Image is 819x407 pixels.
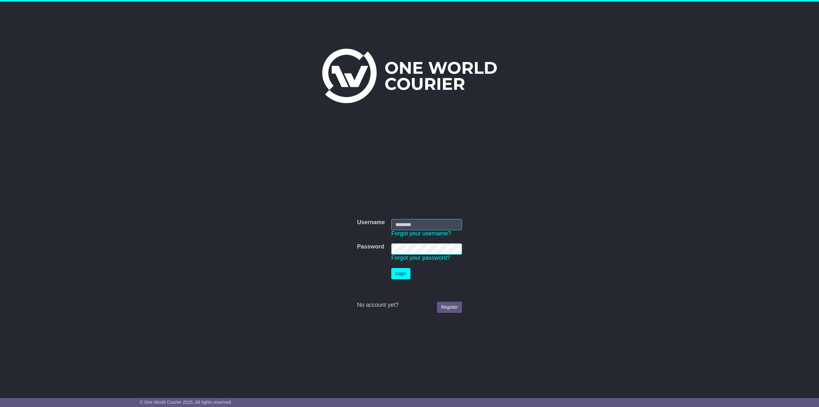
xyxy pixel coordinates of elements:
[391,268,410,279] button: Login
[437,302,462,313] a: Register
[140,400,232,405] span: © One World Courier 2025. All rights reserved.
[357,243,384,250] label: Password
[391,230,451,237] a: Forgot your username?
[357,219,385,226] label: Username
[357,302,462,309] div: No account yet?
[322,49,497,103] img: One World
[391,255,450,261] a: Forgot your password?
